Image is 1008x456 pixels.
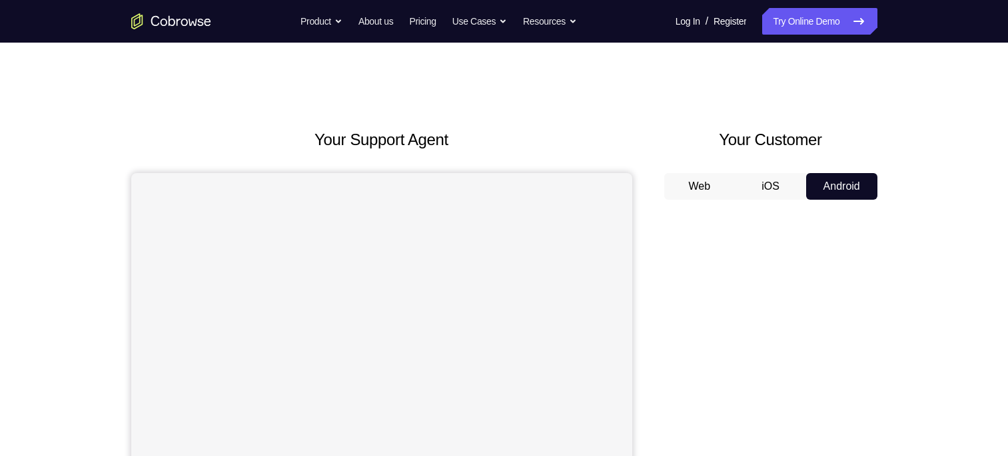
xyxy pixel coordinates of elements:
[131,128,632,152] h2: Your Support Agent
[452,8,507,35] button: Use Cases
[735,173,806,200] button: iOS
[409,8,436,35] a: Pricing
[300,8,342,35] button: Product
[762,8,877,35] a: Try Online Demo
[664,173,736,200] button: Web
[714,8,746,35] a: Register
[523,8,577,35] button: Resources
[664,128,877,152] h2: Your Customer
[706,13,708,29] span: /
[358,8,393,35] a: About us
[131,13,211,29] a: Go to the home page
[806,173,877,200] button: Android
[676,8,700,35] a: Log In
